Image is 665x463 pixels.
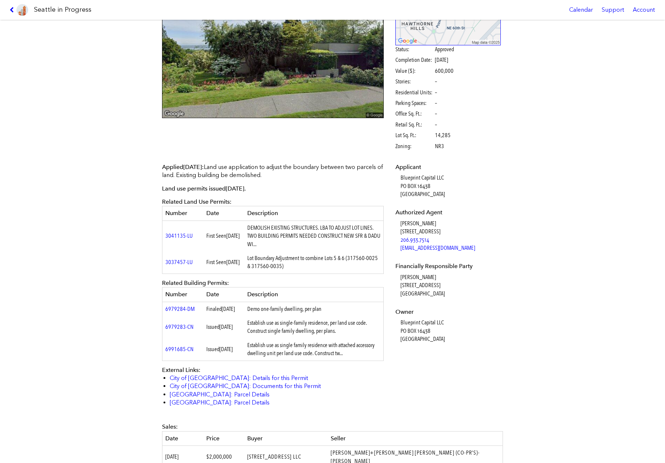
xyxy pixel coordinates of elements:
th: Seller [328,431,503,445]
dt: Financially Responsible Party [395,262,501,270]
th: Price [203,431,244,445]
a: 3037457-LU [165,259,193,266]
th: Buyer [244,431,328,445]
span: – [435,110,437,118]
p: Land use permits issued . [162,185,384,193]
span: – [435,78,437,86]
span: [DATE] [435,56,448,63]
span: [DATE] [165,453,179,460]
img: favicon-96x96.png [16,4,28,16]
span: Retail Sq. Ft.: [395,121,434,129]
span: [DATE] [219,346,233,353]
td: Demo one-family dwelling, per plan [244,302,384,316]
td: Issued [203,316,244,338]
span: [DATE] [226,232,240,239]
span: Residential Units: [395,89,434,97]
span: 600,000 [435,67,454,75]
span: – [435,89,437,97]
a: [EMAIL_ADDRESS][DOMAIN_NAME] [401,244,475,251]
dt: Owner [395,308,501,316]
th: Number [162,287,203,302]
span: [DATE] [183,163,202,170]
span: Related Building Permits: [162,279,229,286]
span: Applied : [162,163,204,170]
dd: Blueprint Capital LLC PO BOX 16438 [GEOGRAPHIC_DATA] [401,319,501,343]
span: Approved [435,45,454,53]
div: Sales: [162,423,503,431]
span: Zoning: [395,142,434,150]
a: 206.933.7514 [401,236,429,243]
td: Establish use as single-family residence, per land use code. Construct single family dwelling, pe... [244,316,384,338]
th: Number [162,206,203,221]
dt: Applicant [395,163,501,171]
a: [GEOGRAPHIC_DATA]: Parcel Details [170,391,270,398]
dd: Blueprint Capital LLC PO BOX 16438 [GEOGRAPHIC_DATA] [401,174,501,198]
a: 3041135-LU [165,232,193,239]
span: External Links: [162,366,200,373]
span: Lot Sq. Ft.: [395,131,434,139]
dd: [PERSON_NAME] [STREET_ADDRESS] [GEOGRAPHIC_DATA] [401,273,501,298]
a: 6979283-CN [165,323,194,330]
span: Value ($): [395,67,434,75]
span: Parking Spaces: [395,99,434,107]
a: City of [GEOGRAPHIC_DATA]: Documents for this Permit [170,383,321,389]
a: [GEOGRAPHIC_DATA]: Parcel Details [170,399,270,406]
span: Stories: [395,78,434,86]
span: Related Land Use Permits: [162,198,232,205]
a: City of [GEOGRAPHIC_DATA]: Details for this Permit [170,374,308,381]
p: Land use application to adjust the boundary between two parcels of land. Existing building be dem... [162,163,384,180]
td: Establish use as single family residence with attached accessory dwelling unit per land use code.... [244,338,384,361]
td: Issued [203,338,244,361]
a: 6991685-CN [165,346,194,353]
span: [DATE] [226,185,244,192]
th: Description [244,287,384,302]
th: Date [203,206,244,221]
span: 14,285 [435,131,451,139]
td: Lot Boundary Adjustment to combine Lots 5 & 6 (317560-0025 & 317560-0035) [244,251,384,274]
span: [DATE] [222,305,235,312]
span: – [435,121,437,129]
td: Finaled [203,302,244,316]
a: 6979284-DM [165,305,195,312]
dd: [PERSON_NAME] [STREET_ADDRESS] [401,219,501,252]
td: First Seen [203,221,244,251]
th: Description [244,206,384,221]
td: DEMOLISH EXISTING STRUCTURES. LBA TO ADJUST LOT LINES. TWO BUILDING PERMITS NEEDED CONSTRUCT NEW ... [244,221,384,251]
span: [DATE] [226,259,240,266]
h1: Seattle in Progress [34,5,91,14]
td: First Seen [203,251,244,274]
span: – [435,99,437,107]
span: [DATE] [219,323,233,330]
th: Date [203,287,244,302]
span: NR3 [435,142,444,150]
span: Completion Date: [395,56,434,64]
th: Date [162,431,203,445]
span: Status: [395,45,434,53]
dt: Authorized Agent [395,208,501,217]
span: Office Sq. Ft.: [395,110,434,118]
